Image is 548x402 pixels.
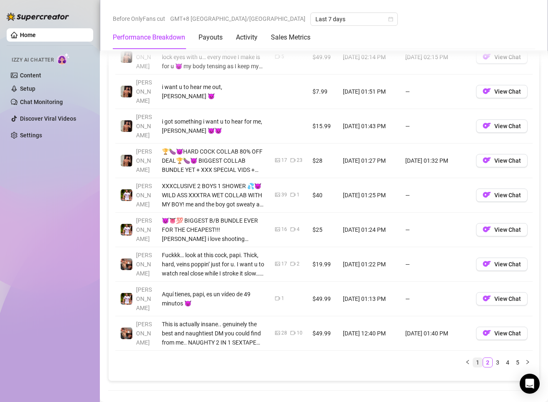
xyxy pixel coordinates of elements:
[307,74,338,109] td: $7.99
[7,12,69,21] img: logo-BBDzfeDw.svg
[338,247,400,282] td: [DATE] 01:22 PM
[121,328,132,339] img: Osvaldo
[476,297,528,304] a: OFView Chat
[463,357,473,367] li: Previous Page
[338,213,400,247] td: [DATE] 01:24 PM
[113,32,185,42] div: Performance Breakdown
[494,88,521,95] span: View Chat
[315,13,393,25] span: Last 7 days
[307,247,338,282] td: $19.99
[388,17,393,22] span: calendar
[493,358,502,367] a: 3
[400,74,471,109] td: —
[465,360,470,365] span: left
[136,217,152,242] span: [PERSON_NAME]
[483,358,492,367] a: 2
[476,119,528,133] button: OFView Chat
[121,258,132,270] img: Osvaldo
[297,329,303,337] div: 10
[281,191,287,199] div: 39
[136,114,152,139] span: [PERSON_NAME]
[338,74,400,109] td: [DATE] 01:51 PM
[476,332,528,338] a: OFView Chat
[290,330,295,335] span: video-camera
[520,374,540,394] div: Open Intercom Messenger
[20,85,35,92] a: Setup
[275,296,280,301] span: video-camera
[121,189,132,201] img: Hector
[476,159,528,166] a: OFView Chat
[476,258,528,271] button: OFView Chat
[307,144,338,178] td: $28
[162,82,265,101] div: i want u to hear me out, [PERSON_NAME] 😈
[236,32,258,42] div: Activity
[136,183,152,208] span: [PERSON_NAME]
[275,330,280,335] span: picture
[476,90,528,97] a: OFView Chat
[275,158,280,163] span: picture
[290,227,295,232] span: video-camera
[20,132,42,139] a: Settings
[338,316,400,351] td: [DATE] 12:40 PM
[275,261,280,266] span: picture
[476,50,528,64] button: OFView Chat
[400,247,471,282] td: —
[483,225,491,233] img: OF
[338,109,400,144] td: [DATE] 01:43 PM
[297,156,303,164] div: 23
[136,148,152,173] span: [PERSON_NAME]
[162,216,265,243] div: 😈👅💯 BIGGEST B/B BUNDLE EVER FOR THE CHEAPEST!!! [PERSON_NAME] i love shooting content with my boy...
[494,295,521,302] span: View Chat
[513,358,522,367] a: 5
[297,226,300,233] div: 4
[307,109,338,144] td: $15.99
[400,178,471,213] td: —
[338,178,400,213] td: [DATE] 01:25 PM
[20,99,63,105] a: Chat Monitoring
[281,226,287,233] div: 16
[476,55,528,62] a: OFView Chat
[503,358,512,367] a: 4
[483,260,491,268] img: OF
[136,45,152,69] span: [PERSON_NAME]
[494,330,521,337] span: View Chat
[121,120,132,132] img: Zach
[290,158,295,163] span: video-camera
[307,282,338,316] td: $49.99
[400,40,471,74] td: [DATE] 02:15 PM
[483,191,491,199] img: OF
[473,357,483,367] li: 1
[162,320,265,347] div: This is actually insane.. genuinely the best and naughtiest DM you could find from me.. NAUGHTY 2...
[483,329,491,337] img: OF
[523,357,533,367] button: right
[275,192,280,197] span: picture
[476,85,528,98] button: OFView Chat
[494,192,521,199] span: View Chat
[483,156,491,164] img: OF
[494,54,521,60] span: View Chat
[525,360,530,365] span: right
[400,213,471,247] td: —
[476,228,528,235] a: OFView Chat
[57,53,70,65] img: AI Chatter
[523,357,533,367] li: Next Page
[162,290,265,308] div: Aquí tienes, papi, es un vídeo de 49 minutos 😈
[162,181,265,209] div: XXXCLUSIVE 2 BOYS 1 SHOWER 💦😈 WILD ASS XXXTRA WET COLLAB WITH MY BOY! me and the boy got sweaty a...
[463,357,473,367] button: left
[275,54,280,59] span: video-camera
[20,32,36,38] a: Home
[400,282,471,316] td: —
[121,155,132,166] img: Zach
[473,358,482,367] a: 1
[513,357,523,367] li: 5
[400,316,471,351] td: [DATE] 01:40 PM
[476,189,528,202] button: OFView Chat
[198,32,223,42] div: Payouts
[483,52,491,61] img: OF
[483,294,491,303] img: OF
[281,260,287,268] div: 17
[297,260,300,268] div: 2
[136,79,152,104] span: [PERSON_NAME]
[476,194,528,200] a: OFView Chat
[400,144,471,178] td: [DATE] 01:32 PM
